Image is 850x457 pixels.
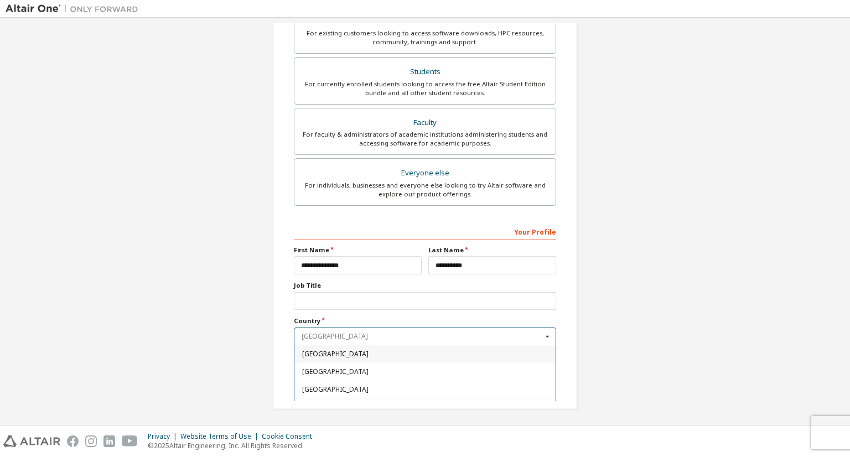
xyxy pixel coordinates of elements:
span: [GEOGRAPHIC_DATA] [302,368,548,375]
img: linkedin.svg [103,435,115,447]
img: altair_logo.svg [3,435,60,447]
p: © 2025 Altair Engineering, Inc. All Rights Reserved. [148,441,319,450]
img: facebook.svg [67,435,79,447]
span: [GEOGRAPHIC_DATA] [302,386,548,393]
div: Everyone else [301,165,549,181]
label: Last Name [428,246,556,255]
div: For existing customers looking to access software downloads, HPC resources, community, trainings ... [301,29,549,46]
div: For currently enrolled students looking to access the free Altair Student Edition bundle and all ... [301,80,549,97]
label: Job Title [294,281,556,290]
div: Privacy [148,432,180,441]
div: Website Terms of Use [180,432,262,441]
span: [GEOGRAPHIC_DATA] [302,351,548,357]
div: Students [301,64,549,80]
div: Cookie Consent [262,432,319,441]
img: youtube.svg [122,435,138,447]
div: Your Profile [294,222,556,240]
div: For individuals, businesses and everyone else looking to try Altair software and explore our prod... [301,181,549,199]
div: For faculty & administrators of academic institutions administering students and accessing softwa... [301,130,549,148]
div: Faculty [301,115,549,131]
img: instagram.svg [85,435,97,447]
img: Altair One [6,3,144,14]
label: Country [294,316,556,325]
label: First Name [294,246,422,255]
